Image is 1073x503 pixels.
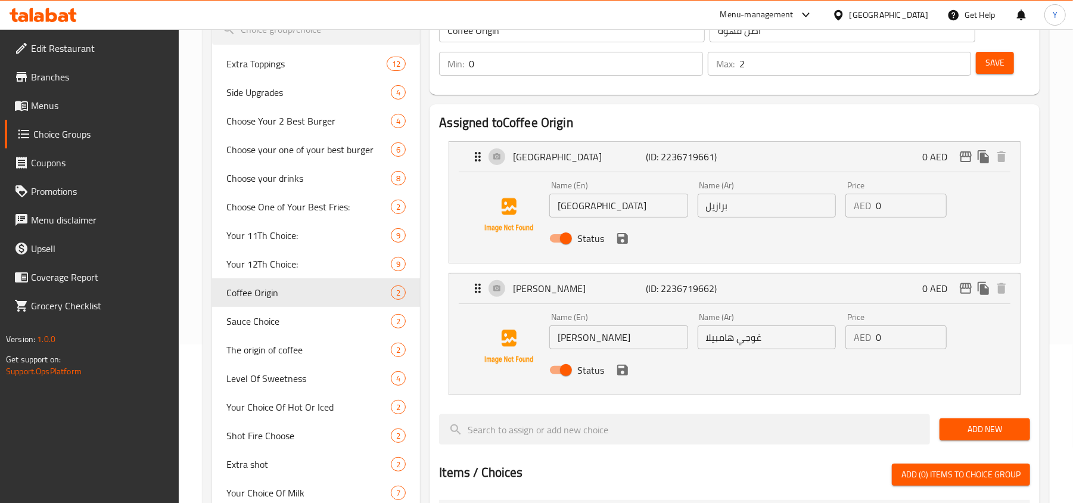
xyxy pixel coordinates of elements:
span: 2 [391,201,405,213]
p: Max: [716,57,735,71]
button: edit [957,280,975,297]
span: Level Of Sweetness [226,371,391,386]
span: 2 [391,287,405,299]
button: save [614,361,632,379]
span: Promotions [31,184,170,198]
span: Your Choice Of Milk [226,486,391,500]
img: Guji Hambela [471,309,547,385]
span: Coverage Report [31,270,170,284]
input: Enter name En [549,325,688,349]
img: Brazil [471,177,547,253]
a: Coverage Report [5,263,179,291]
div: Coffee Origin2 [212,278,420,307]
div: Extra shot2 [212,450,420,479]
span: 2 [391,344,405,356]
span: Choose your drinks [226,171,391,185]
span: Status [577,363,604,377]
span: Choose One of Your Best Fries: [226,200,391,214]
span: 9 [391,230,405,241]
li: ExpandGuji HambelaName (En)Name (Ar)PriceAEDStatussave [439,268,1030,400]
span: 2 [391,402,405,413]
span: Y [1053,8,1058,21]
div: Shot Fire Choose2 [212,421,420,450]
input: search [439,414,930,445]
a: Choice Groups [5,120,179,148]
a: Grocery Checklist [5,291,179,320]
span: Your 12Th Choice: [226,257,391,271]
span: Branches [31,70,170,84]
p: Min: [447,57,464,71]
span: Choice Groups [33,127,170,141]
button: delete [993,280,1010,297]
a: Menu disclaimer [5,206,179,234]
span: 2 [391,459,405,470]
div: Choose Your 2 Best Burger4 [212,107,420,135]
span: Menus [31,98,170,113]
span: Save [985,55,1004,70]
a: Branches [5,63,179,91]
div: Menu-management [720,8,794,22]
h2: Items / Choices [439,464,522,482]
a: Coupons [5,148,179,177]
span: Coupons [31,156,170,170]
div: Sauce Choice2 [212,307,420,336]
input: Enter name Ar [698,325,836,349]
div: Choices [391,400,406,414]
div: Your 11Th Choice:9 [212,221,420,250]
div: Choices [391,457,406,471]
span: Version: [6,331,35,347]
span: Status [577,231,604,246]
span: Get support on: [6,352,61,367]
span: Side Upgrades [226,85,391,100]
div: Your 12Th Choice:9 [212,250,420,278]
div: Choices [391,114,406,128]
button: duplicate [975,148,993,166]
span: 4 [391,116,405,127]
div: Choices [387,57,406,71]
p: AED [854,330,871,344]
span: 8 [391,173,405,184]
h2: Assigned to Coffee Origin [439,114,1030,132]
span: Coffee Origin [226,285,391,300]
li: ExpandBrazilName (En)Name (Ar)PriceAEDStatussave [439,136,1030,268]
p: [GEOGRAPHIC_DATA] [513,150,646,164]
span: Your 11Th Choice: [226,228,391,243]
div: [GEOGRAPHIC_DATA] [850,8,928,21]
span: Add New [949,422,1021,437]
button: Add (0) items to choice group [892,464,1030,486]
div: Choices [391,486,406,500]
span: 2 [391,430,405,442]
div: Level Of Sweetness4 [212,364,420,393]
input: Please enter price [876,325,947,349]
div: Your Choice Of Hot Or Iced2 [212,393,420,421]
span: Choose Your 2 Best Burger [226,114,391,128]
p: (ID: 2236719662) [646,281,735,296]
a: Edit Restaurant [5,34,179,63]
p: AED [854,198,871,213]
span: 4 [391,87,405,98]
input: Enter name Ar [698,194,836,218]
span: Menu disclaimer [31,213,170,227]
span: Extra Toppings [226,57,387,71]
p: (ID: 2236719661) [646,150,735,164]
div: Choices [391,371,406,386]
span: 6 [391,144,405,156]
div: Choose your one of your best burger6 [212,135,420,164]
button: duplicate [975,280,993,297]
div: Choose your drinks8 [212,164,420,192]
span: 9 [391,259,405,270]
span: Add (0) items to choice group [901,467,1021,482]
span: 1.0.0 [37,331,55,347]
div: Expand [449,142,1020,172]
span: Upsell [31,241,170,256]
a: Support.OpsPlatform [6,364,82,379]
span: The origin of coffee [226,343,391,357]
span: Your Choice Of Hot Or Iced [226,400,391,414]
span: Extra shot [226,457,391,471]
span: Sauce Choice [226,314,391,328]
span: Edit Restaurant [31,41,170,55]
a: Promotions [5,177,179,206]
input: Enter name En [549,194,688,218]
div: Choices [391,228,406,243]
span: Choose your one of your best burger [226,142,391,157]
